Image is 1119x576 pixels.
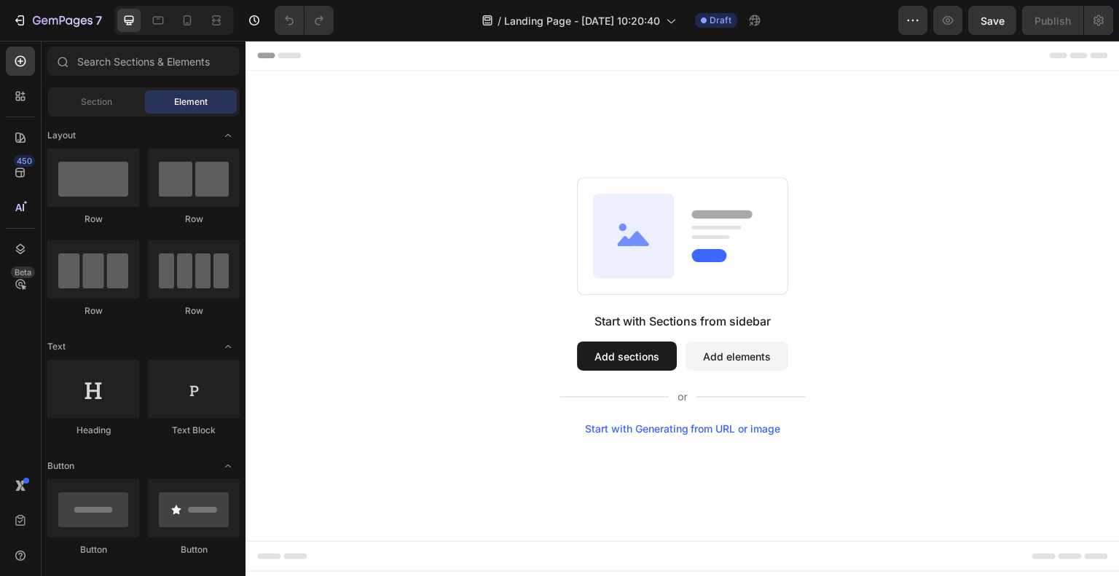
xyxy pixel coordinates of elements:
[216,335,240,358] span: Toggle open
[47,129,76,142] span: Layout
[1034,13,1071,28] div: Publish
[349,272,525,289] div: Start with Sections from sidebar
[11,267,35,278] div: Beta
[710,14,731,27] span: Draft
[148,543,240,556] div: Button
[95,12,102,29] p: 7
[498,13,501,28] span: /
[81,95,112,109] span: Section
[440,301,543,330] button: Add elements
[47,340,66,353] span: Text
[47,304,139,317] div: Row
[47,424,139,437] div: Heading
[216,124,240,147] span: Toggle open
[6,6,109,35] button: 7
[47,459,74,473] span: Button
[47,213,139,226] div: Row
[275,6,334,35] div: Undo/Redo
[47,47,240,76] input: Search Sections & Elements
[14,155,35,167] div: 450
[968,6,1016,35] button: Save
[148,424,240,437] div: Text Block
[981,15,1005,27] span: Save
[174,95,208,109] span: Element
[148,304,240,317] div: Row
[148,213,240,226] div: Row
[339,382,535,394] div: Start with Generating from URL or image
[216,454,240,478] span: Toggle open
[504,13,660,28] span: Landing Page - [DATE] 10:20:40
[246,41,1119,576] iframe: Design area
[1022,6,1083,35] button: Publish
[331,301,431,330] button: Add sections
[47,543,139,556] div: Button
